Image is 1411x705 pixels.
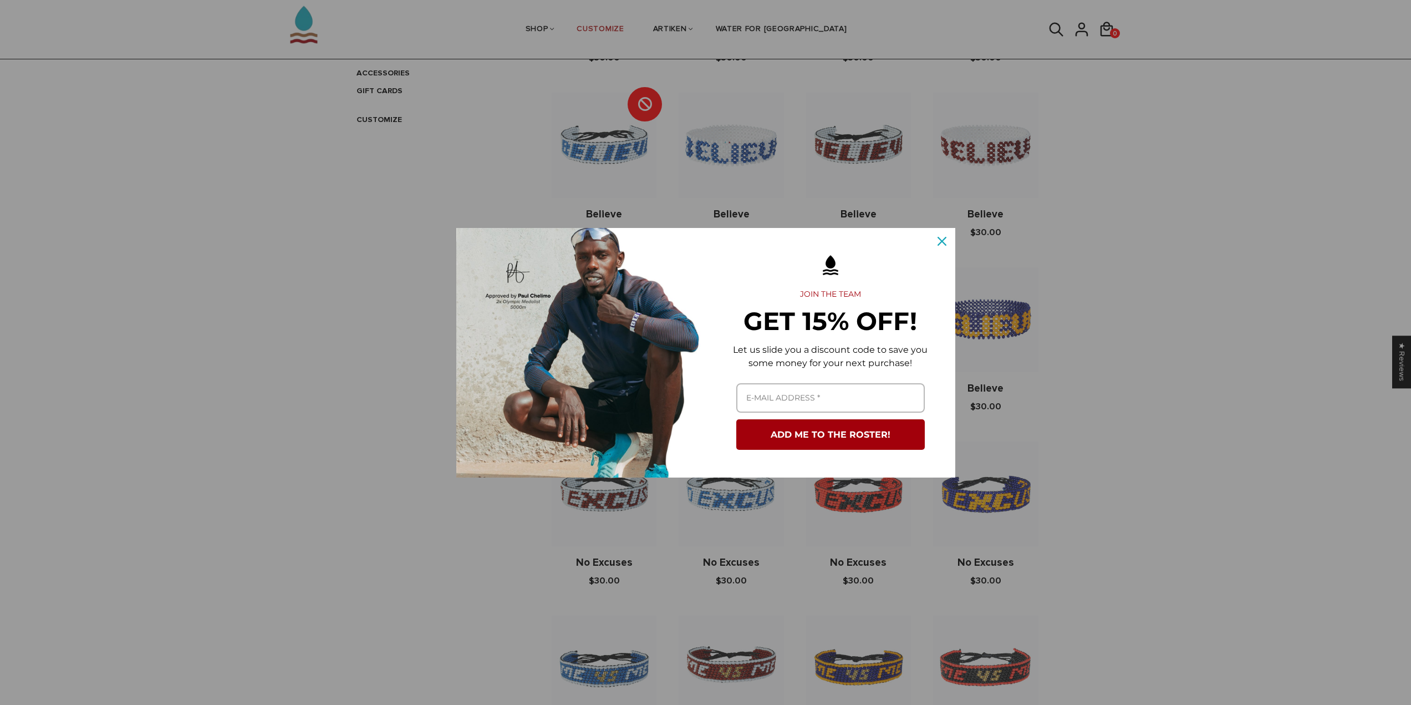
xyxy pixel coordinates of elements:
h2: JOIN THE TEAM [724,290,938,300]
input: Email field [736,383,925,413]
button: ADD ME TO THE ROSTER! [736,419,925,450]
svg: close icon [938,237,946,246]
button: Close [929,228,955,255]
p: Let us slide you a discount code to save you some money for your next purchase! [724,343,938,370]
strong: GET 15% OFF! [743,306,917,336]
